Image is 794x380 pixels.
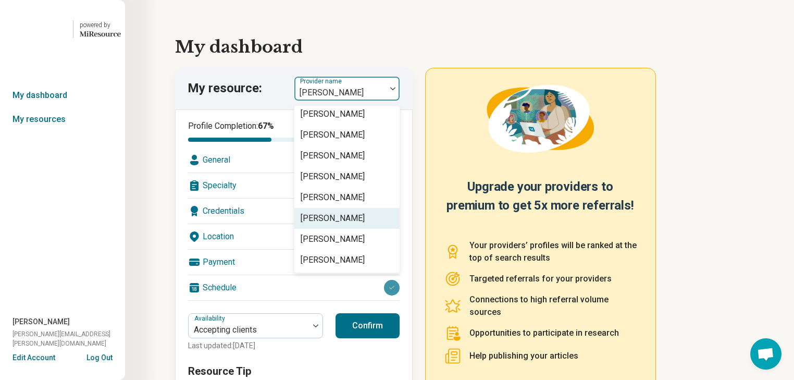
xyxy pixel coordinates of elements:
[469,273,612,285] p: Targeted referrals for your providers
[301,170,365,183] div: [PERSON_NAME]
[469,350,578,362] p: Help publishing your articles
[188,199,400,224] div: Credentials
[175,34,744,59] h1: My dashboard
[301,212,365,225] div: [PERSON_NAME]
[13,329,125,348] span: [PERSON_NAME][EMAIL_ADDRESS][PERSON_NAME][DOMAIN_NAME]
[301,254,365,266] div: [PERSON_NAME]
[188,275,400,300] div: Schedule
[469,293,637,318] p: Connections to high referral volume sources
[4,17,67,42] img: Geode Health
[188,250,400,275] div: Payment
[469,239,637,264] p: Your providers’ profiles will be ranked at the top of search results
[13,316,70,327] span: [PERSON_NAME]
[86,352,113,361] button: Log Out
[80,20,121,30] div: powered by
[301,108,365,120] div: [PERSON_NAME]
[301,129,365,141] div: [PERSON_NAME]
[301,150,365,162] div: [PERSON_NAME]
[188,364,400,378] h3: Resource Tip
[188,148,400,173] div: General
[750,338,781,370] div: Open chat
[194,315,227,322] label: Availability
[300,78,344,85] label: Provider name
[188,224,400,249] div: Location
[258,121,274,131] span: 67 %
[188,340,323,351] p: Last updated: [DATE]
[444,177,637,227] h2: Upgrade your providers to premium to get 5x more referrals!
[4,17,121,42] a: Geode Healthpowered by
[188,173,400,198] div: Specialty
[336,313,400,338] button: Confirm
[188,120,313,142] div: Profile Completion:
[13,352,55,363] button: Edit Account
[301,233,365,246] div: [PERSON_NAME]
[301,191,365,204] div: [PERSON_NAME]
[188,80,262,97] p: My resource:
[469,327,619,339] p: Opportunities to participate in research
